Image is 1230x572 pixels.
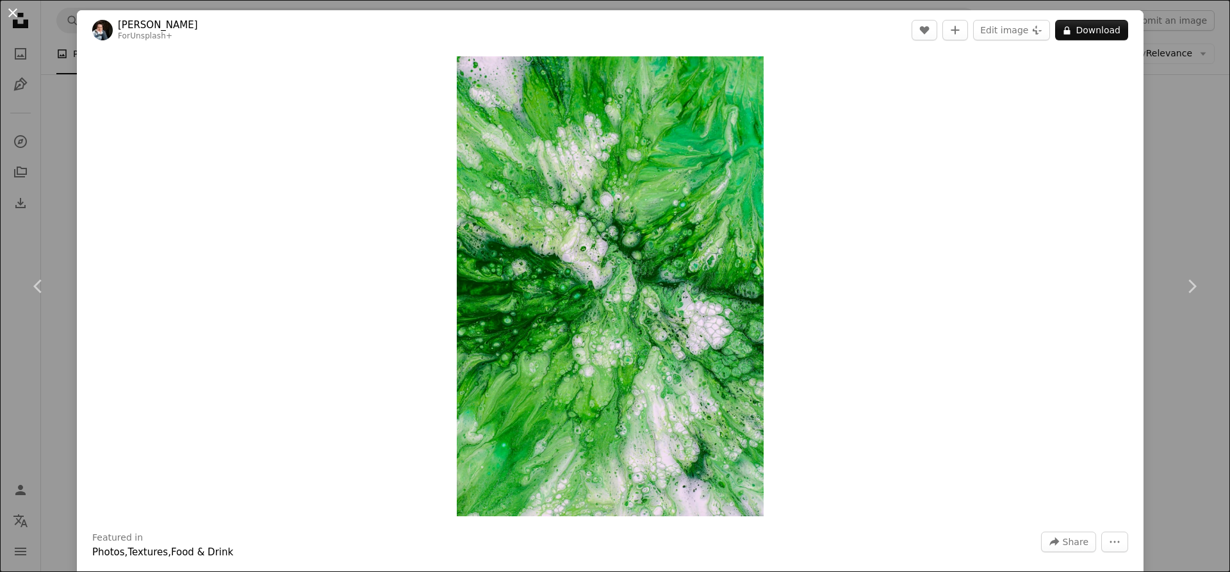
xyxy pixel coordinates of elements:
img: Go to Susan Wilkinson's profile [92,20,113,40]
button: Add to Collection [942,20,968,40]
div: For [118,31,198,42]
span: Share [1063,532,1088,552]
button: Edit image [973,20,1050,40]
button: Share this image [1041,532,1096,552]
span: , [168,546,171,558]
button: Like [912,20,937,40]
a: Food & Drink [171,546,233,558]
a: Textures [127,546,168,558]
a: Next [1153,225,1230,348]
a: Unsplash+ [130,31,172,40]
button: More Actions [1101,532,1128,552]
span: , [125,546,128,558]
a: [PERSON_NAME] [118,19,198,31]
a: Photos [92,546,125,558]
h3: Featured in [92,532,143,544]
button: Zoom in on this image [457,56,764,516]
button: Download [1055,20,1128,40]
img: a close up of a green and white painting [457,56,764,516]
